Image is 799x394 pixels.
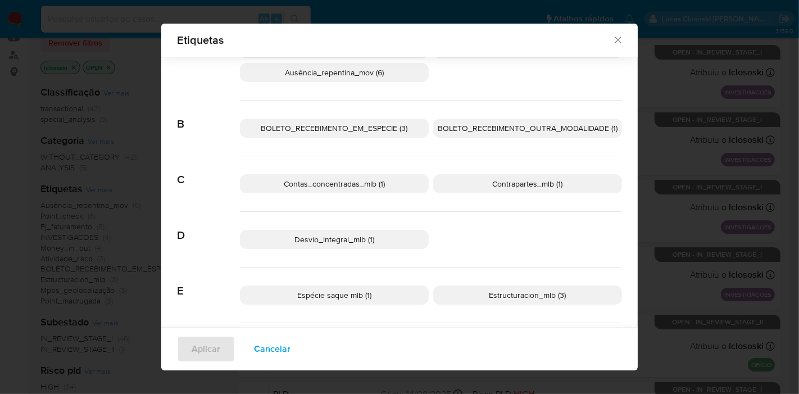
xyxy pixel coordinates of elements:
[239,336,305,363] button: Cancelar
[240,230,429,249] div: Desvio_integral_mlb (1)
[297,289,371,301] span: Espécie saque mlb (1)
[612,34,623,44] button: Fechar
[438,123,618,134] span: BOLETO_RECEBIMENTO_OUTRA_MODALIDADE (1)
[433,174,622,193] div: Contrapartes_mlb (1)
[177,212,240,242] span: D
[261,123,408,134] span: BOLETO_RECEBIMENTO_EM_ESPECIE (3)
[294,234,374,245] span: Desvio_integral_mlb (1)
[285,67,384,78] span: Ausência_repentina_mov (6)
[177,156,240,187] span: C
[254,337,290,361] span: Cancelar
[240,119,429,138] div: BOLETO_RECEBIMENTO_EM_ESPECIE (3)
[284,178,385,189] span: Contas_concentradas_mlb (1)
[433,286,622,305] div: Estructuracion_mlb (3)
[240,286,429,305] div: Espécie saque mlb (1)
[489,289,566,301] span: Estructuracion_mlb (3)
[493,178,563,189] span: Contrapartes_mlb (1)
[240,174,429,193] div: Contas_concentradas_mlb (1)
[433,119,622,138] div: BOLETO_RECEBIMENTO_OUTRA_MODALIDADE (1)
[177,34,612,46] span: Etiquetas
[177,101,240,131] span: B
[177,268,240,298] span: E
[240,63,429,82] div: Ausência_repentina_mov (6)
[177,323,240,354] span: I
